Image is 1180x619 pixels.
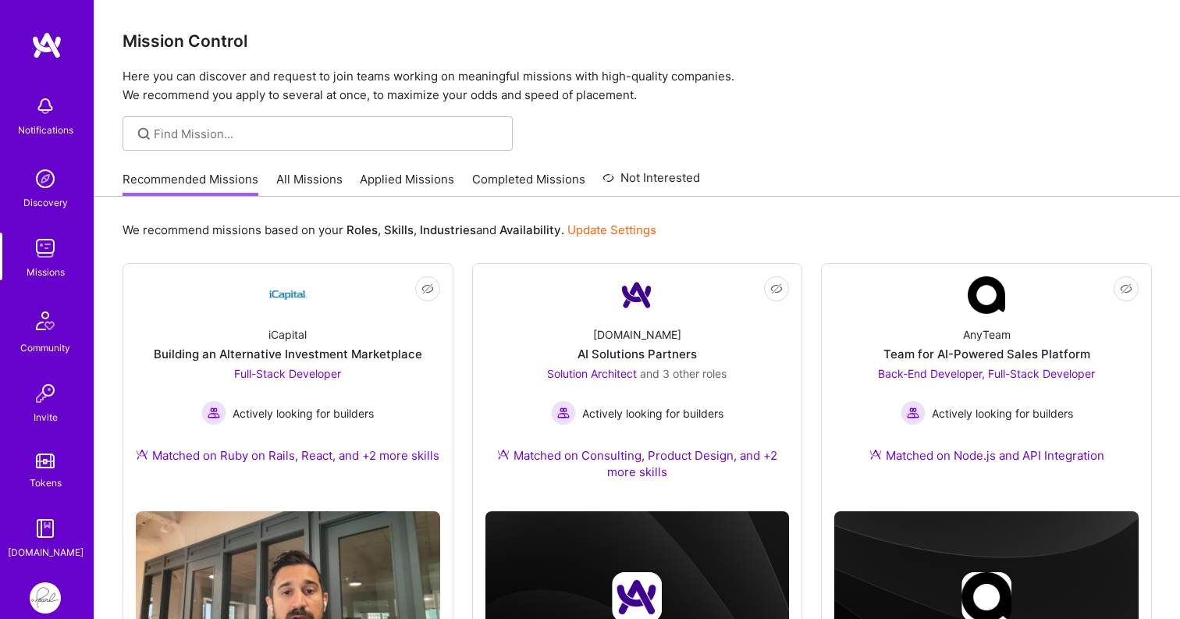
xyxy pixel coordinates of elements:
div: iCapital [268,326,307,343]
img: Actively looking for builders [201,400,226,425]
span: Solution Architect [547,367,637,380]
img: bell [30,91,61,122]
div: Building an Alternative Investment Marketplace [154,346,422,362]
img: Ateam Purple Icon [136,448,148,461]
div: Team for AI-Powered Sales Platform [883,346,1090,362]
span: Actively looking for builders [932,405,1073,422]
img: Invite [30,378,61,409]
span: Actively looking for builders [582,405,723,422]
a: Company LogoiCapitalBuilding an Alternative Investment MarketplaceFull-Stack Developer Actively l... [136,276,440,499]
div: [DOMAIN_NAME] [593,326,681,343]
span: Back-End Developer, Full-Stack Developer [878,367,1095,380]
img: Community [27,302,64,340]
div: AnyTeam [963,326,1011,343]
div: Matched on Node.js and API Integration [869,447,1104,464]
b: Roles [347,222,378,237]
span: Full-Stack Developer [234,367,341,380]
p: Here you can discover and request to join teams working on meaningful missions with high-quality ... [123,67,1152,105]
img: discovery [30,163,61,194]
a: Company Logo[DOMAIN_NAME]AI Solutions PartnersSolution Architect and 3 other rolesActively lookin... [485,276,790,499]
a: Not Interested [602,169,700,197]
img: tokens [36,454,55,468]
b: Skills [384,222,414,237]
p: We recommend missions based on your , , and . [123,222,656,238]
a: Applied Missions [360,171,454,197]
a: Update Settings [567,222,656,237]
span: Actively looking for builders [233,405,374,422]
div: Community [20,340,70,356]
div: Tokens [30,475,62,491]
img: Actively looking for builders [551,400,576,425]
div: [DOMAIN_NAME] [8,544,84,560]
img: Ateam Purple Icon [497,448,510,461]
div: Matched on Consulting, Product Design, and +2 more skills [485,447,790,480]
div: Missions [27,264,65,280]
i: icon EyeClosed [421,283,434,295]
a: Company LogoAnyTeamTeam for AI-Powered Sales PlatformBack-End Developer, Full-Stack Developer Act... [834,276,1139,482]
span: and 3 other roles [640,367,727,380]
i: icon EyeClosed [770,283,783,295]
img: Ateam Purple Icon [869,448,882,461]
div: AI Solutions Partners [578,346,697,362]
a: All Missions [276,171,343,197]
img: logo [31,31,62,59]
a: Pearl: MVP Build [26,582,65,614]
img: Company Logo [618,276,656,314]
h3: Mission Control [123,31,1152,51]
div: Invite [34,409,58,425]
b: Industries [420,222,476,237]
div: Discovery [23,194,68,211]
img: teamwork [30,233,61,264]
img: Company Logo [269,276,307,314]
img: Actively looking for builders [901,400,926,425]
b: Availability [499,222,561,237]
div: Matched on Ruby on Rails, React, and +2 more skills [136,447,439,464]
img: guide book [30,513,61,544]
img: Company Logo [968,276,1005,314]
input: Find Mission... [154,126,501,142]
a: Completed Missions [472,171,585,197]
div: Notifications [18,122,73,138]
i: icon EyeClosed [1120,283,1132,295]
a: Recommended Missions [123,171,258,197]
i: icon SearchGrey [135,125,153,143]
img: Pearl: MVP Build [30,582,61,614]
